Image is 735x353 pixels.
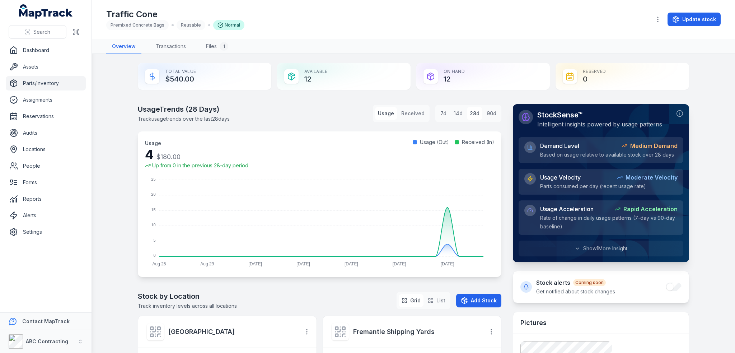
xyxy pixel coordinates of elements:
[6,76,86,90] a: Parts/Inventory
[152,162,248,169] span: Up from 0 in the previous 28-day period
[6,109,86,124] a: Reservations
[168,327,294,337] a: [GEOGRAPHIC_DATA]
[345,261,358,266] tspan: [DATE]
[248,261,262,266] tspan: [DATE]
[106,39,141,54] a: Overview
[536,278,615,287] h4: Stock alerts
[540,205,594,213] span: Usage Acceleration
[106,9,244,20] h1: Traffic Cone
[151,192,155,196] tspan: 20
[520,318,547,328] h3: Pictures
[537,121,662,128] span: Intelligent insights powered by usage patterns
[6,43,86,57] a: Dashboard
[156,153,181,161] span: $180.00
[536,288,615,294] span: Get notified about stock changes
[19,4,73,19] a: MapTrack
[399,294,423,307] button: Grid
[145,147,248,162] div: 4
[138,291,237,301] h2: Stock by Location
[6,126,86,140] a: Audits
[519,241,683,256] button: Show1More Insight
[151,208,155,212] tspan: 15
[177,20,205,30] div: Reusable
[540,173,581,182] span: Usage Velocity
[626,173,678,182] strong: Moderate Velocity
[151,223,155,227] tspan: 10
[6,93,86,107] a: Assignments
[540,152,674,158] span: Based on usage relative to available stock over 28 days
[484,107,499,120] button: 90d
[6,208,86,223] a: Alerts
[6,159,86,173] a: People
[22,318,70,324] strong: Contact MapTrack
[6,192,86,206] a: Reports
[6,60,86,74] a: Assets
[200,261,214,266] tspan: Aug 29
[152,261,166,266] tspan: Aug 25
[630,141,678,150] strong: Medium Demand
[375,107,397,120] button: Usage
[296,261,310,266] tspan: [DATE]
[437,107,449,120] button: 7d
[398,107,427,120] button: Received
[540,183,646,189] span: Parts consumed per day (recent usage rate)
[583,245,627,252] span: Show 1 More Insight
[623,205,678,213] strong: Rapid Acceleration
[462,139,494,146] span: Received (In)
[153,238,155,242] tspan: 5
[420,139,449,146] span: Usage (Out)
[6,142,86,157] a: Locations
[200,39,234,54] a: Files1
[451,107,465,120] button: 14d
[668,13,721,26] button: Update stock
[145,140,161,146] span: Usage
[33,28,50,36] span: Search
[6,175,86,190] a: Forms
[456,294,501,307] button: Add Stock
[393,261,406,266] tspan: [DATE]
[6,225,86,239] a: Settings
[138,104,230,114] h2: Usage Trends ( 28 Days)
[220,42,228,51] div: 1
[441,261,454,266] tspan: [DATE]
[540,141,579,150] span: Demand Level
[9,25,66,39] button: Search
[425,294,448,307] button: List
[537,110,662,120] h2: StockSense™
[151,177,155,181] tspan: 25
[111,22,164,28] span: Premixed Concrete Bags
[150,39,192,54] a: Transactions
[153,253,155,257] tspan: 0
[467,107,482,120] button: 28d
[573,279,606,286] div: Coming soon
[26,338,68,344] strong: ABC Contracting
[138,303,237,309] span: Track inventory levels across all locations
[138,116,230,122] span: Track usage trends over the last 28 days
[353,327,479,337] a: Fremantle Shipping Yards
[540,215,675,229] span: Rate of change in daily usage patterns (7-day vs 90-day baseline)
[213,20,244,30] div: Normal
